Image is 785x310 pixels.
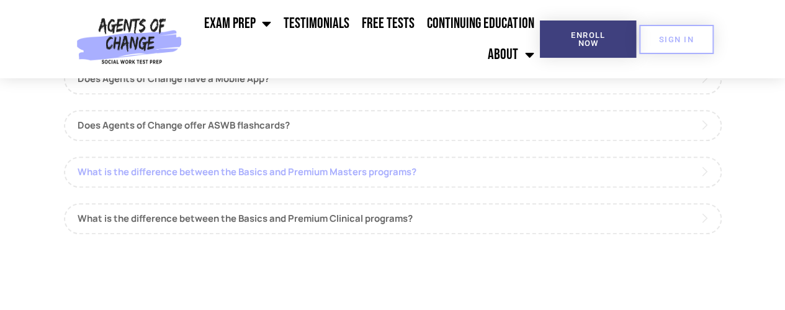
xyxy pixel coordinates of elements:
[64,157,722,188] a: What is the difference between the Basics and Premium Masters programs?
[356,8,421,39] a: Free Tests
[198,8,277,39] a: Exam Prep
[64,203,722,234] a: What is the difference between the Basics and Premium Clinical programs?
[277,8,356,39] a: Testimonials
[560,31,616,47] span: Enroll Now
[639,25,714,54] a: SIGN IN
[64,110,722,141] a: Does Agents of Change offer ASWB flashcards?
[659,35,694,43] span: SIGN IN
[187,8,540,70] nav: Menu
[482,39,540,70] a: About
[64,63,722,94] a: Does Agents of Change have a Mobile App?
[421,8,540,39] a: Continuing Education
[540,21,636,58] a: Enroll Now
